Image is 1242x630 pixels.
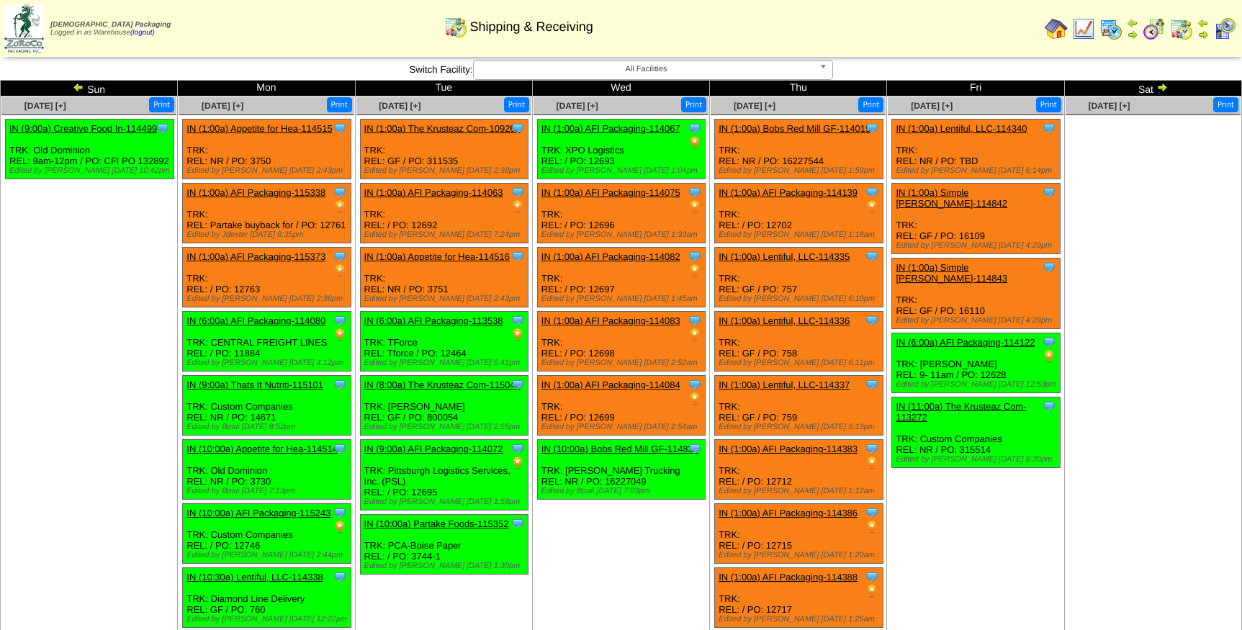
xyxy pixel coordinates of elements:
[186,379,323,390] a: IN (9:00a) Thats It Nutriti-115101
[537,376,706,436] div: TRK: REL: / PO: 12699
[186,123,332,134] a: IN (1:00a) Appetite for Hea-114515
[183,376,351,436] div: TRK: Custom Companies REL: NR / PO: 14671
[186,166,351,175] div: Edited by [PERSON_NAME] [DATE] 2:43pm
[130,29,155,37] a: (logout)
[896,123,1027,134] a: IN (1:00a) Lentiful, LLC-114340
[364,166,528,175] div: Edited by [PERSON_NAME] [DATE] 2:38pm
[719,187,858,198] a: IN (1:00a) AFI Packaging-114139
[887,81,1064,96] td: Fri
[865,185,879,199] img: Tooltip
[186,615,351,624] div: Edited by [PERSON_NAME] [DATE] 12:22pm
[541,123,680,134] a: IN (1:00a) AFI Packaging-114067
[688,377,702,392] img: Tooltip
[865,377,879,392] img: Tooltip
[504,97,529,112] button: Print
[1045,17,1068,40] img: home.gif
[719,444,858,454] a: IN (1:00a) AFI Packaging-114383
[1036,97,1061,112] button: Print
[327,97,352,112] button: Print
[719,359,883,367] div: Edited by [PERSON_NAME] [DATE] 6:11pm
[715,248,883,307] div: TRK: REL: GF / PO: 757
[333,249,347,264] img: Tooltip
[1072,17,1095,40] img: line_graph.gif
[715,440,883,500] div: TRK: REL: / PO: 12712
[4,4,44,53] img: zoroco-logo-small.webp
[1213,97,1238,112] button: Print
[186,572,323,582] a: IN (10:30a) Lentiful, LLC-114338
[896,455,1060,464] div: Edited by [PERSON_NAME] [DATE] 8:30pm
[183,440,351,500] div: TRK: Old Dominion REL: NR / PO: 3730
[688,313,702,328] img: Tooltip
[360,515,528,575] div: TRK: PCA-Boise Paper REL: / PO: 3744-1
[50,21,171,37] span: Logged in as Warehouse
[1127,17,1138,29] img: arrowleft.gif
[470,19,593,35] span: Shipping & Receiving
[537,440,706,500] div: TRK: [PERSON_NAME] Trucking REL: NR / PO: 16227049
[183,568,351,628] div: TRK: Diamond Line Delivery REL: GF / PO: 760
[186,230,351,239] div: Edited by Jdexter [DATE] 8:35pm
[541,444,698,454] a: IN (10:00a) Bobs Red Mill GF-114839
[557,101,598,111] a: [DATE] [+]
[186,294,351,303] div: Edited by [PERSON_NAME] [DATE] 2:36pm
[364,379,521,390] a: IN (8:00a) The Krusteaz Com-115040
[24,101,66,111] a: [DATE] [+]
[510,516,525,531] img: Tooltip
[364,562,528,570] div: Edited by [PERSON_NAME] [DATE] 1:30pm
[178,81,355,96] td: Mon
[865,441,879,456] img: Tooltip
[896,241,1060,250] div: Edited by [PERSON_NAME] [DATE] 4:29pm
[333,505,347,520] img: Tooltip
[911,101,953,111] a: [DATE] [+]
[183,504,351,564] div: TRK: Custom Companies REL: / PO: 12746
[688,249,702,264] img: Tooltip
[333,570,347,584] img: Tooltip
[1156,81,1168,93] img: arrowright.gif
[896,380,1060,389] div: Edited by [PERSON_NAME] [DATE] 12:53pm
[865,584,879,598] img: PO
[896,401,1026,423] a: IN (11:00a) The Krusteaz Com-113272
[688,441,702,456] img: Tooltip
[1064,81,1241,96] td: Sat
[186,315,325,326] a: IN (6:00a) AFI Packaging-114080
[896,166,1060,175] div: Edited by [PERSON_NAME] [DATE] 6:14pm
[186,444,338,454] a: IN (10:00a) Appetite for Hea-114514
[537,248,706,307] div: TRK: REL: / PO: 12697
[333,199,347,214] img: PO
[858,97,883,112] button: Print
[6,120,174,179] div: TRK: Old Dominion REL: 9am-12pm / PO: CFI PO 132892
[1042,349,1056,364] img: PO
[183,184,351,243] div: TRK: REL: Partake buyback for / PO: 12761
[896,316,1060,325] div: Edited by [PERSON_NAME] [DATE] 4:29pm
[688,135,702,150] img: PO
[719,423,883,431] div: Edited by [PERSON_NAME] [DATE] 6:13pm
[541,359,706,367] div: Edited by [PERSON_NAME] [DATE] 2:52am
[333,328,347,342] img: PO
[719,251,850,262] a: IN (1:00a) Lentiful, LLC-114335
[719,572,858,582] a: IN (1:00a) AFI Packaging-114388
[892,184,1061,254] div: TRK: REL: GF / PO: 16109
[360,440,528,510] div: TRK: Pittsburgh Logistics Services, Inc. (PSL) REL: / PO: 12695
[865,313,879,328] img: Tooltip
[537,312,706,372] div: TRK: REL: / PO: 12698
[719,615,883,624] div: Edited by [PERSON_NAME] [DATE] 1:25am
[510,121,525,135] img: Tooltip
[364,444,503,454] a: IN (9:00a) AFI Packaging-114072
[50,21,171,29] span: [DEMOGRAPHIC_DATA] Packaging
[537,120,706,179] div: TRK: XPO Logistics REL: / PO: 12693
[156,121,170,135] img: Tooltip
[183,248,351,307] div: TRK: REL: / PO: 12763
[715,376,883,436] div: TRK: REL: GF / PO: 759
[719,379,850,390] a: IN (1:00a) Lentiful, LLC-114337
[1213,17,1236,40] img: calendarcustomer.gif
[379,101,420,111] a: [DATE] [+]
[333,121,347,135] img: Tooltip
[865,570,879,584] img: Tooltip
[865,121,879,135] img: Tooltip
[719,230,883,239] div: Edited by [PERSON_NAME] [DATE] 1:18am
[364,518,509,529] a: IN (10:00a) Partake Foods-115352
[541,166,706,175] div: Edited by [PERSON_NAME] [DATE] 1:04pm
[719,166,883,175] div: Edited by [PERSON_NAME] [DATE] 1:59pm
